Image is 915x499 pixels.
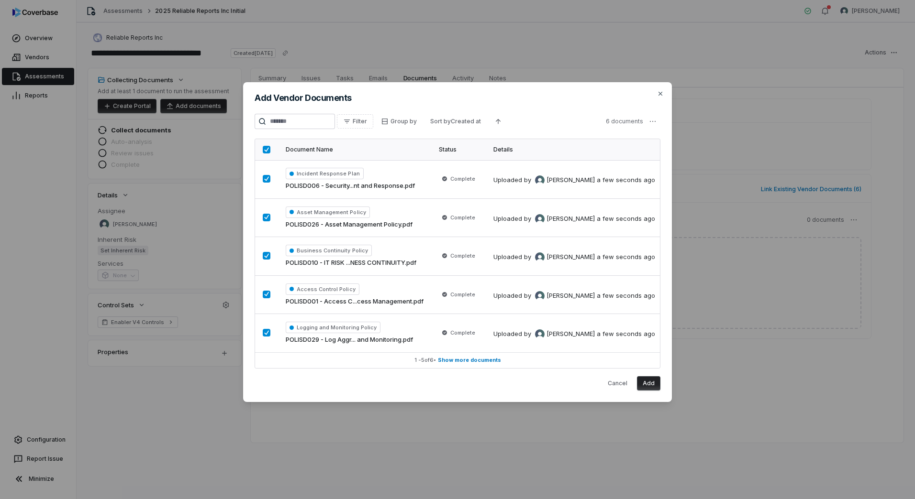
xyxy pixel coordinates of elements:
[597,175,655,185] div: a few seconds ago
[494,118,502,125] svg: Ascending
[547,214,595,224] span: [PERSON_NAME]
[493,146,657,153] div: Details
[286,335,413,345] span: POLISD029 - Log Aggr... and Monitoring.pdf
[547,329,595,339] span: [PERSON_NAME]
[524,175,595,185] div: by
[286,168,364,179] span: Incident Response Plan
[286,322,380,333] span: Logging and Monitoring Policy
[493,175,655,185] div: Uploaded
[286,181,415,191] span: POLISD006 - Security...nt and Response.pdf
[535,175,545,185] img: Sean Wozniak avatar
[547,175,595,185] span: [PERSON_NAME]
[535,252,545,262] img: Sean Wozniak avatar
[597,329,655,339] div: a few seconds ago
[606,118,643,125] span: 6 documents
[337,114,373,129] button: Filter
[255,353,660,368] button: 1 -5of6• Show more documents
[450,252,475,260] span: Complete
[602,376,633,391] button: Cancel
[439,146,478,153] div: Status
[493,214,655,224] div: Uploaded
[493,291,655,301] div: Uploaded
[493,329,655,339] div: Uploaded
[597,291,655,301] div: a few seconds ago
[286,220,413,229] span: POLISD026 - Asset Management Policy.pdf
[524,291,595,301] div: by
[524,252,595,262] div: by
[535,214,545,224] img: Sean Wozniak avatar
[255,94,660,102] h2: Add Vendor Documents
[524,329,595,339] div: by
[375,114,423,129] button: Group by
[547,252,595,262] span: [PERSON_NAME]
[597,214,655,224] div: a few seconds ago
[450,291,475,298] span: Complete
[637,376,660,391] button: Add
[547,291,595,301] span: [PERSON_NAME]
[424,114,487,129] button: Sort byCreated at
[353,118,367,125] span: Filter
[286,297,424,306] span: POLISD001 - Access C...cess Management.pdf
[597,252,655,262] div: a few seconds ago
[524,214,595,224] div: by
[286,245,372,256] span: Business Continuity Policy
[286,206,370,218] span: Asset Management Policy
[489,114,508,129] button: Ascending
[286,283,359,295] span: Access Control Policy
[535,329,545,339] img: Sean Wozniak avatar
[286,146,424,153] div: Document Name
[450,214,475,221] span: Complete
[450,329,475,336] span: Complete
[286,258,416,268] span: POLISD010 - IT RISK ...NESS CONTINUITY.pdf
[438,357,501,364] span: Show more documents
[535,291,545,301] img: Sean Wozniak avatar
[493,252,655,262] div: Uploaded
[450,175,475,183] span: Complete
